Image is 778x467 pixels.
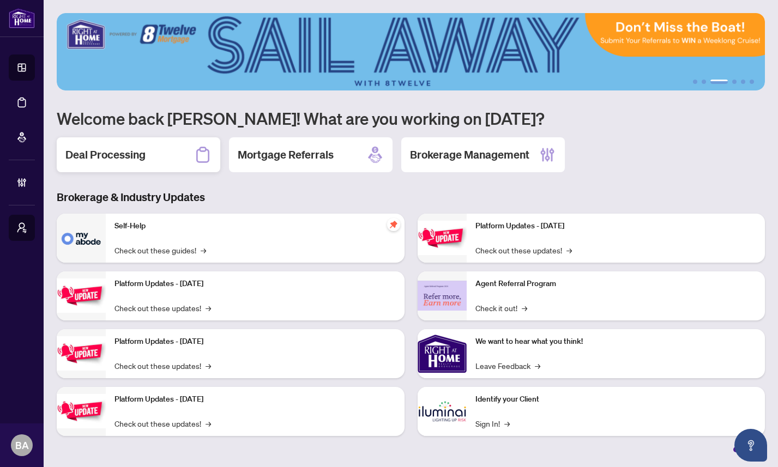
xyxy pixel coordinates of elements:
[9,8,35,28] img: logo
[114,220,396,232] p: Self-Help
[734,429,767,462] button: Open asap
[206,360,211,372] span: →
[57,394,106,428] img: Platform Updates - July 8, 2025
[114,417,211,429] a: Check out these updates!→
[16,222,27,233] span: user-switch
[418,281,467,311] img: Agent Referral Program
[15,438,29,453] span: BA
[418,329,467,378] img: We want to hear what you think!
[750,80,754,84] button: 6
[114,360,211,372] a: Check out these updates!→
[702,80,706,84] button: 2
[522,302,527,314] span: →
[114,393,396,405] p: Platform Updates - [DATE]
[418,387,467,436] img: Identify your Client
[732,80,737,84] button: 4
[475,278,757,290] p: Agent Referral Program
[206,302,211,314] span: →
[566,244,572,256] span: →
[57,108,765,129] h1: Welcome back [PERSON_NAME]! What are you working on [DATE]?
[65,147,146,162] h2: Deal Processing
[57,214,106,263] img: Self-Help
[114,244,206,256] a: Check out these guides!→
[57,13,765,90] img: Slide 2
[206,417,211,429] span: →
[504,417,510,429] span: →
[238,147,334,162] h2: Mortgage Referrals
[475,220,757,232] p: Platform Updates - [DATE]
[475,393,757,405] p: Identify your Client
[418,221,467,255] img: Platform Updates - June 23, 2025
[114,278,396,290] p: Platform Updates - [DATE]
[201,244,206,256] span: →
[475,244,572,256] a: Check out these updates!→
[475,417,510,429] a: Sign In!→
[57,336,106,371] img: Platform Updates - July 21, 2025
[475,360,540,372] a: Leave Feedback→
[741,80,745,84] button: 5
[475,336,757,348] p: We want to hear what you think!
[387,218,400,231] span: pushpin
[710,80,728,84] button: 3
[410,147,529,162] h2: Brokerage Management
[693,80,697,84] button: 1
[475,302,527,314] a: Check it out!→
[535,360,540,372] span: →
[114,302,211,314] a: Check out these updates!→
[57,278,106,313] img: Platform Updates - September 16, 2025
[57,190,765,205] h3: Brokerage & Industry Updates
[114,336,396,348] p: Platform Updates - [DATE]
